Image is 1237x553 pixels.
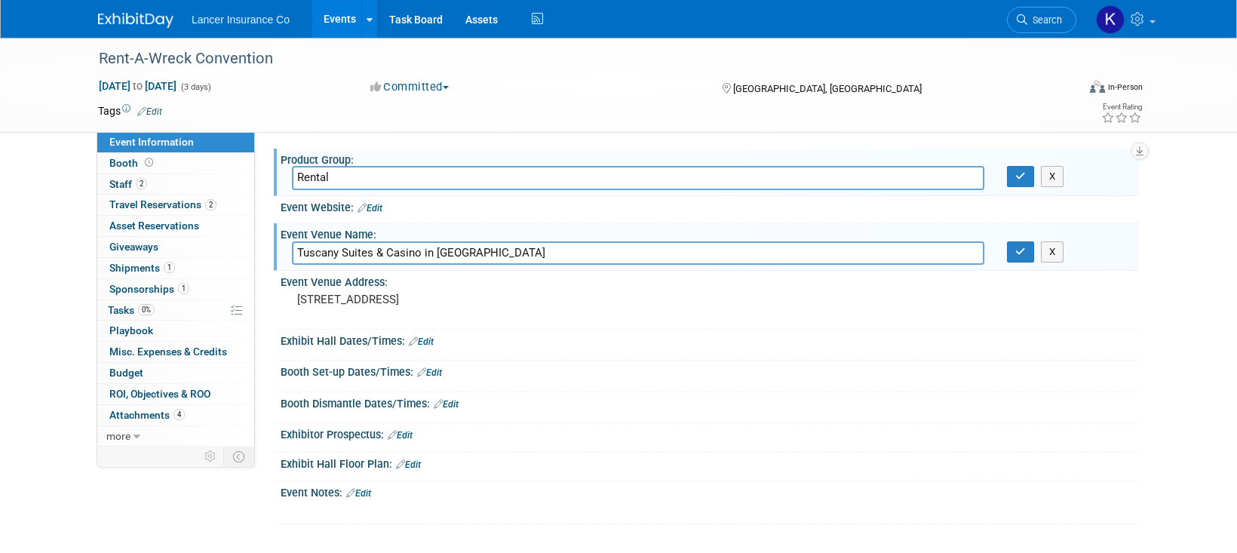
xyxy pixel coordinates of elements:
div: In-Person [1107,81,1143,93]
a: more [97,426,254,447]
a: Edit [346,488,371,499]
img: ExhibitDay [98,13,173,28]
img: Format-Inperson.png [1090,81,1105,93]
button: X [1041,166,1064,187]
span: Shipments [109,262,175,274]
div: Exhibitor Prospectus: [281,423,1139,443]
a: Search [1007,7,1076,33]
div: Event Notes: [281,481,1139,501]
span: Giveaways [109,241,158,253]
span: Playbook [109,324,153,336]
td: Personalize Event Tab Strip [198,447,224,466]
a: Sponsorships1 [97,279,254,300]
a: Budget [97,363,254,383]
div: Exhibit Hall Floor Plan: [281,453,1139,472]
div: Event Format [987,78,1143,101]
span: (3 days) [180,82,211,92]
span: ROI, Objectives & ROO [109,388,210,400]
a: Giveaways [97,237,254,257]
a: ROI, Objectives & ROO [97,384,254,404]
span: to [130,80,145,92]
a: Edit [434,399,459,410]
span: 1 [164,262,175,273]
span: Booth [109,157,156,169]
a: Booth [97,153,254,174]
span: [GEOGRAPHIC_DATA], [GEOGRAPHIC_DATA] [733,83,922,94]
a: Edit [388,430,413,441]
a: Travel Reservations2 [97,195,254,215]
span: Staff [109,178,147,190]
a: Edit [358,203,382,214]
span: 0% [138,304,155,315]
span: Misc. Expenses & Credits [109,346,227,358]
span: [DATE] [DATE] [98,79,177,93]
span: Asset Reservations [109,220,199,232]
pre: [STREET_ADDRESS] [297,293,622,306]
td: Toggle Event Tabs [224,447,255,466]
div: Product Group: [281,149,1139,167]
div: Booth Dismantle Dates/Times: [281,392,1139,412]
span: 2 [205,199,216,210]
a: Edit [417,367,442,378]
a: Event Information [97,132,254,152]
a: Playbook [97,321,254,341]
div: Rent-A-Wreck Convention [94,45,1054,72]
span: Lancer Insurance Co [192,14,290,26]
a: Attachments4 [97,405,254,426]
a: Asset Reservations [97,216,254,236]
span: Budget [109,367,143,379]
div: Event Website: [281,196,1139,216]
a: Edit [137,106,162,117]
span: Travel Reservations [109,198,216,210]
span: Search [1027,14,1062,26]
td: Tags [98,103,162,118]
img: Kimberly Ochs [1096,5,1125,34]
div: Exhibit Hall Dates/Times: [281,330,1139,349]
button: Committed [365,79,455,95]
a: Misc. Expenses & Credits [97,342,254,362]
span: Booth not reserved yet [142,157,156,168]
a: Edit [409,336,434,347]
a: Staff2 [97,174,254,195]
button: X [1041,241,1064,263]
span: 4 [173,409,185,420]
div: Booth Set-up Dates/Times: [281,361,1139,380]
span: Tasks [108,304,155,316]
a: Edit [396,459,421,470]
span: more [106,430,130,442]
a: Tasks0% [97,300,254,321]
span: Sponsorships [109,283,189,295]
div: Event Rating [1101,103,1142,111]
div: Event Venue Name: [281,223,1139,242]
span: 1 [178,283,189,294]
a: Shipments1 [97,258,254,278]
span: Event Information [109,136,194,148]
div: Event Venue Address: [281,271,1139,290]
span: Attachments [109,409,185,421]
span: 2 [136,178,147,189]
